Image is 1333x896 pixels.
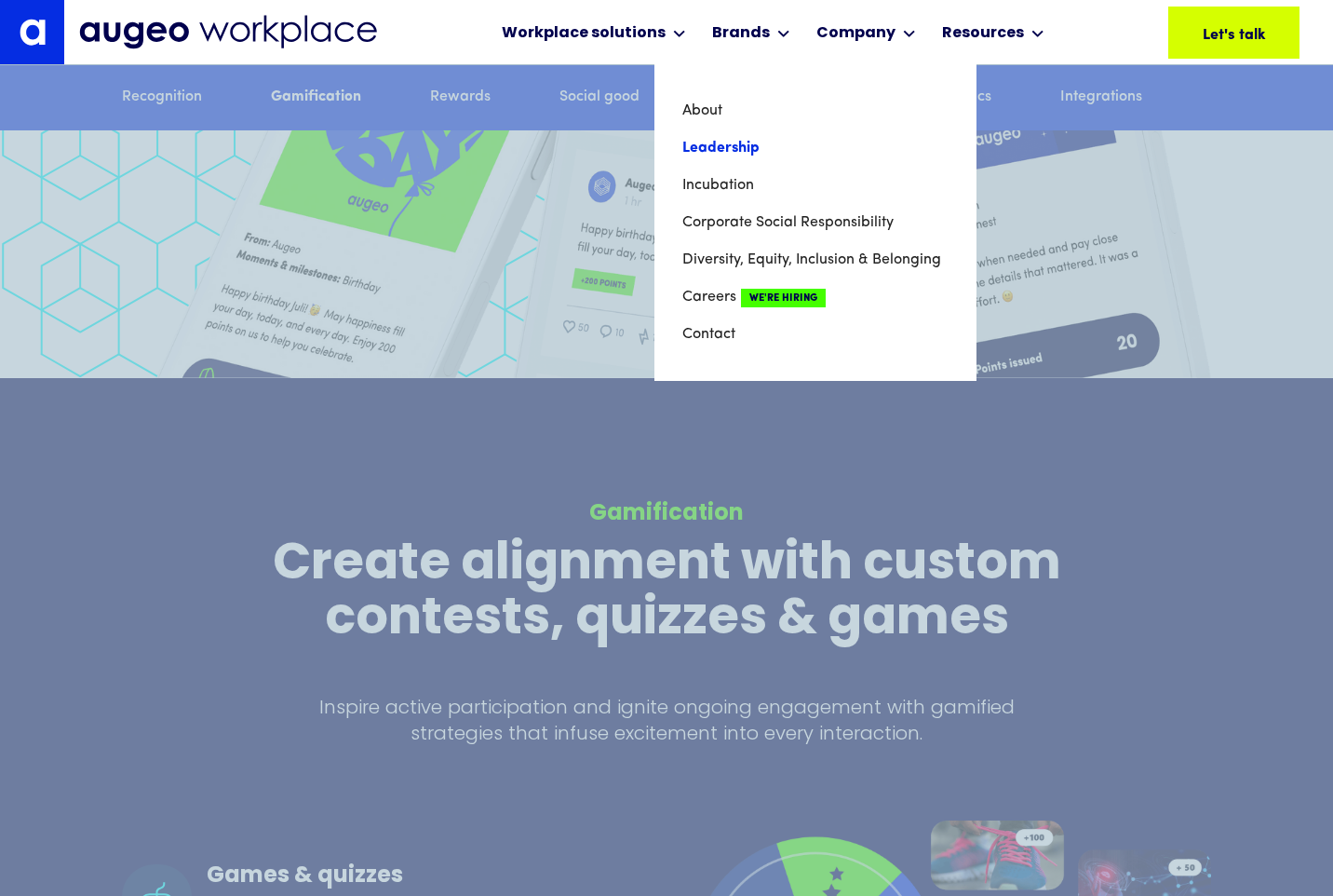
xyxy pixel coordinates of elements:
a: Let's talk [1168,7,1299,59]
span: We're Hiring [741,289,826,307]
a: Incubation [682,167,949,204]
div: Brands [712,22,770,45]
a: Corporate Social Responsibility [682,204,949,241]
img: Augeo Workplace business unit full logo in mignight blue. [79,15,377,49]
img: Augeo's "a" monogram decorative logo in white. [20,19,46,45]
div: Company [816,22,895,45]
a: Contact [682,316,949,353]
a: Diversity, Equity, Inclusion & Belonging [682,241,949,278]
div: Resources [942,22,1024,45]
a: Leadership [682,129,949,167]
nav: Company [654,64,976,381]
a: About [682,92,949,129]
a: CareersWe're Hiring [682,278,949,316]
div: Workplace solutions [502,22,666,45]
